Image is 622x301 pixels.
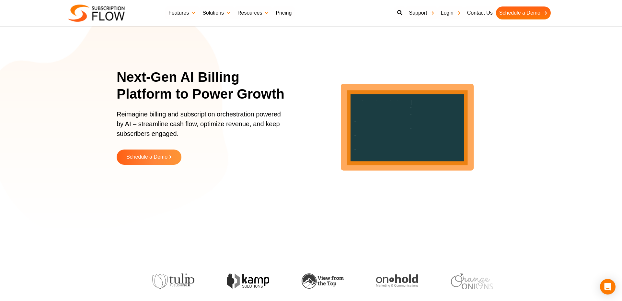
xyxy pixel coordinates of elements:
[600,279,616,295] div: Open Intercom Messenger
[117,69,293,103] h1: Next-Gen AI Billing Platform to Power Growth
[449,273,491,289] img: orange-onions
[234,6,272,19] a: Resources
[438,6,464,19] a: Login
[126,154,167,160] span: Schedule a Demo
[225,273,267,289] img: kamp-solution
[199,6,234,19] a: Solutions
[374,274,417,287] img: onhold-marketing
[464,6,496,19] a: Contact Us
[272,6,295,19] a: Pricing
[496,6,551,19] a: Schedule a Demo
[300,273,342,289] img: view-from-the-top
[117,150,181,165] a: Schedule a Demo
[406,6,437,19] a: Support
[151,273,193,289] img: tulip-publishing
[68,5,125,22] img: Subscriptionflow
[165,6,199,19] a: Features
[117,109,285,145] p: Reimagine billing and subscription orchestration powered by AI – streamline cash flow, optimize r...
